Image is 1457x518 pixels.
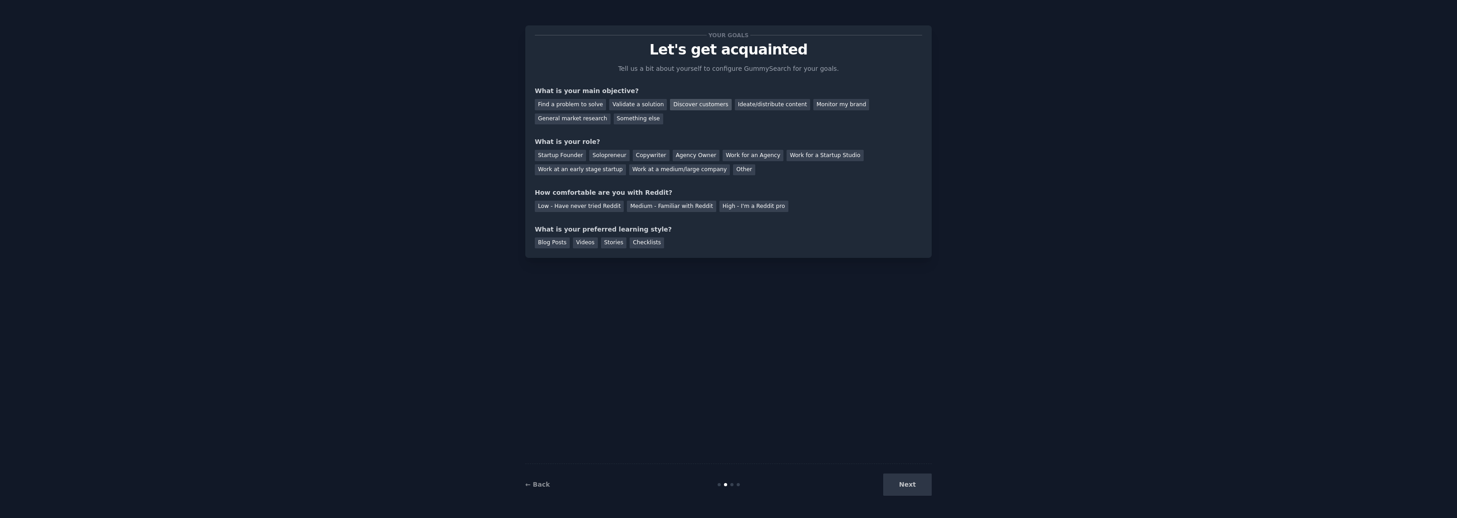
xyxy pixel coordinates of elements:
div: Find a problem to solve [535,99,606,110]
div: Copywriter [633,150,670,161]
a: ← Back [525,481,550,488]
div: Videos [573,237,598,249]
div: Low - Have never tried Reddit [535,201,624,212]
div: Other [733,164,755,176]
div: How comfortable are you with Reddit? [535,188,922,197]
div: Discover customers [670,99,731,110]
div: Medium - Familiar with Reddit [627,201,716,212]
div: What is your role? [535,137,922,147]
span: Your goals [707,30,750,40]
div: Checklists [630,237,664,249]
div: Work at an early stage startup [535,164,626,176]
div: Monitor my brand [813,99,869,110]
div: Work for a Startup Studio [787,150,863,161]
div: What is your main objective? [535,86,922,96]
div: Stories [601,237,626,249]
div: What is your preferred learning style? [535,225,922,234]
div: Ideate/distribute content [735,99,810,110]
div: Startup Founder [535,150,586,161]
div: Something else [614,113,663,125]
div: Blog Posts [535,237,570,249]
p: Tell us a bit about yourself to configure GummySearch for your goals. [614,64,843,74]
div: General market research [535,113,611,125]
div: Validate a solution [609,99,667,110]
div: Work for an Agency [723,150,783,161]
div: Agency Owner [673,150,719,161]
p: Let's get acquainted [535,42,922,58]
div: High - I'm a Reddit pro [719,201,788,212]
div: Work at a medium/large company [629,164,730,176]
div: Solopreneur [589,150,629,161]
